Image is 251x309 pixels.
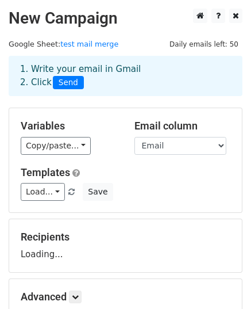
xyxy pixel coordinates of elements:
a: Templates [21,166,70,178]
h5: Email column [134,120,231,132]
a: Copy/paste... [21,137,91,155]
h5: Recipients [21,231,230,243]
h5: Variables [21,120,117,132]
h5: Advanced [21,291,230,303]
small: Google Sheet: [9,40,118,48]
a: Daily emails left: 50 [165,40,242,48]
h2: New Campaign [9,9,242,28]
a: Load... [21,183,65,201]
span: Send [53,76,84,90]
button: Save [83,183,113,201]
a: test mail merge [60,40,118,48]
div: Loading... [21,231,230,261]
span: Daily emails left: 50 [165,38,242,51]
div: 1. Write your email in Gmail 2. Click [11,63,240,89]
